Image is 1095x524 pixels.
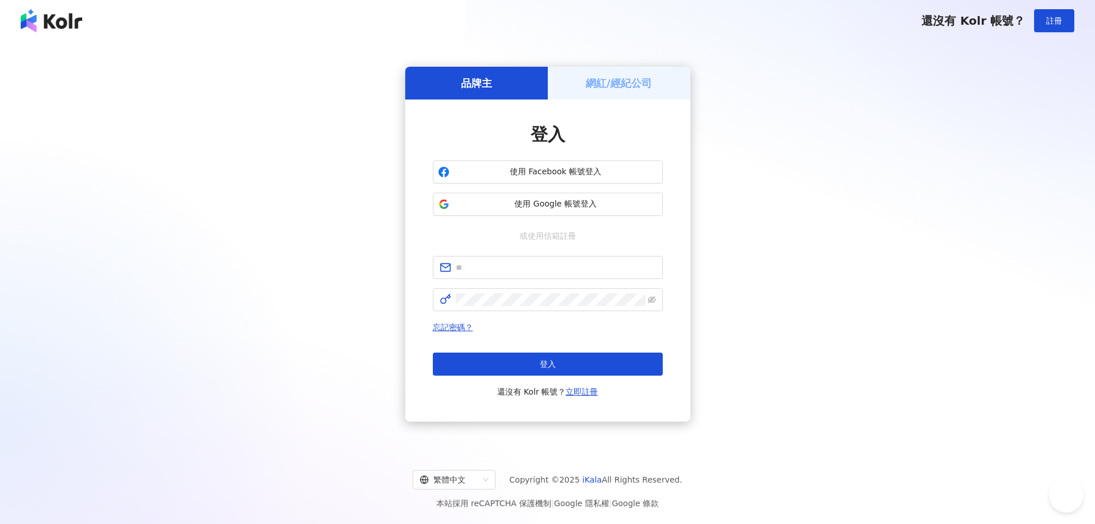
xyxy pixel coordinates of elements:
[433,353,663,376] button: 登入
[586,76,652,90] h5: 網紅/經紀公司
[454,166,658,178] span: 使用 Facebook 帳號登入
[21,9,82,32] img: logo
[582,475,602,484] a: iKala
[612,499,659,508] a: Google 條款
[512,230,584,242] span: 或使用信箱註冊
[433,193,663,216] button: 使用 Google 帳號登入
[433,323,473,332] a: 忘記密碼？
[1046,16,1062,25] span: 註冊
[1034,9,1074,32] button: 註冊
[497,385,598,399] span: 還沒有 Kolr 帳號？
[554,499,609,508] a: Google 隱私權
[609,499,612,508] span: |
[454,198,658,210] span: 使用 Google 帳號登入
[540,359,556,369] span: 登入
[531,124,565,144] span: 登入
[921,14,1025,28] span: 還沒有 Kolr 帳號？
[1049,478,1084,512] iframe: Help Scout Beacon - Open
[551,499,554,508] span: |
[436,496,659,510] span: 本站採用 reCAPTCHA 保護機制
[566,387,598,396] a: 立即註冊
[461,76,492,90] h5: 品牌主
[648,296,656,304] span: eye-invisible
[509,473,682,487] span: Copyright © 2025 All Rights Reserved.
[420,471,478,489] div: 繁體中文
[433,160,663,183] button: 使用 Facebook 帳號登入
